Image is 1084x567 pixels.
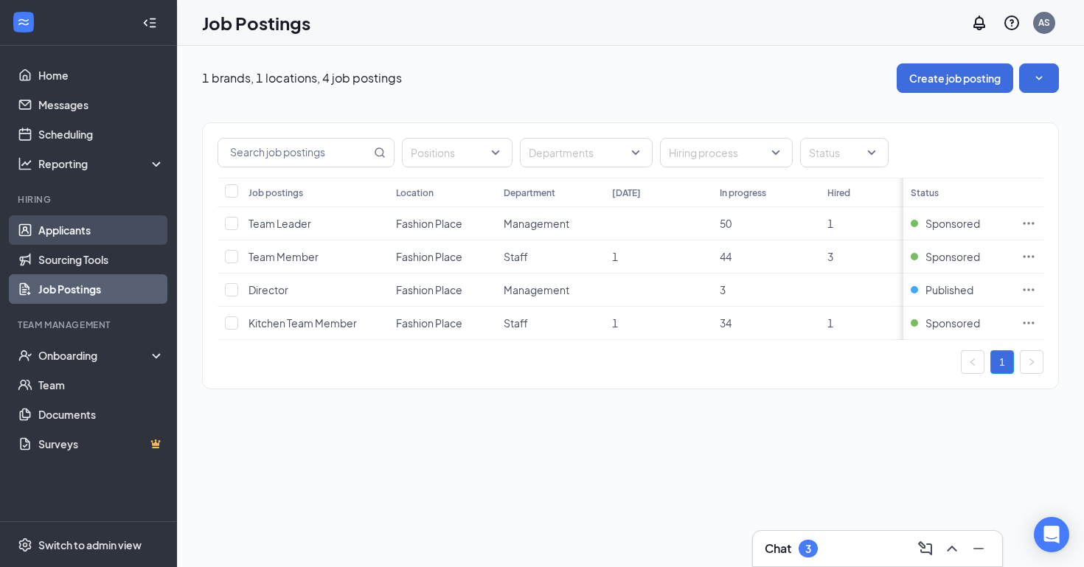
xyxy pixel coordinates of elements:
svg: Settings [18,538,32,552]
button: ComposeMessage [914,537,937,560]
td: Staff [496,307,604,340]
button: left [961,350,984,374]
span: 50 [720,217,732,230]
li: Next Page [1020,350,1043,374]
svg: WorkstreamLogo [16,15,31,29]
span: right [1027,358,1036,366]
div: 3 [805,543,811,555]
a: Documents [38,400,164,429]
svg: ComposeMessage [917,540,934,557]
a: SurveysCrown [38,429,164,459]
a: Team [38,370,164,400]
span: Kitchen Team Member [249,316,357,330]
a: 1 [991,351,1013,373]
svg: Collapse [142,15,157,30]
svg: Notifications [970,14,988,32]
a: Job Postings [38,274,164,304]
span: Sponsored [925,216,980,231]
a: Scheduling [38,119,164,149]
h3: Chat [765,540,791,557]
div: Team Management [18,319,161,331]
div: Department [504,187,555,199]
li: Previous Page [961,350,984,374]
svg: MagnifyingGlass [374,147,386,159]
a: Messages [38,90,164,119]
button: SmallChevronDown [1019,63,1059,93]
svg: Ellipses [1021,316,1036,330]
span: Staff [504,250,528,263]
svg: SmallChevronDown [1032,71,1046,86]
span: Management [504,217,569,230]
span: Team Leader [249,217,311,230]
button: Minimize [967,537,990,560]
td: Fashion Place [389,307,496,340]
button: ChevronUp [940,537,964,560]
svg: UserCheck [18,348,32,363]
li: 1 [990,350,1014,374]
td: Fashion Place [389,240,496,274]
input: Search job postings [218,139,371,167]
a: Applicants [38,215,164,245]
div: Location [396,187,434,199]
div: Open Intercom Messenger [1034,517,1069,552]
button: Create job posting [897,63,1013,93]
a: Home [38,60,164,90]
span: Fashion Place [396,283,462,296]
div: AS [1038,16,1050,29]
td: Staff [496,240,604,274]
svg: Ellipses [1021,249,1036,264]
th: In progress [712,178,820,207]
span: 3 [720,283,726,296]
span: Sponsored [925,316,980,330]
td: Fashion Place [389,207,496,240]
span: Fashion Place [396,217,462,230]
div: Onboarding [38,348,152,363]
span: Fashion Place [396,250,462,263]
p: 1 brands, 1 locations, 4 job postings [202,70,402,86]
a: Sourcing Tools [38,245,164,274]
span: Director [249,283,288,296]
span: Published [925,282,973,297]
svg: QuestionInfo [1003,14,1021,32]
td: Management [496,274,604,307]
span: Sponsored [925,249,980,264]
span: Fashion Place [396,316,462,330]
svg: ChevronUp [943,540,961,557]
div: Switch to admin view [38,538,142,552]
span: Management [504,283,569,296]
svg: Ellipses [1021,282,1036,297]
span: 1 [827,316,833,330]
span: Staff [504,316,528,330]
svg: Minimize [970,540,987,557]
th: Status [903,178,1014,207]
div: Hiring [18,193,161,206]
div: Job postings [249,187,303,199]
span: 3 [827,250,833,263]
th: Hired [820,178,928,207]
svg: Ellipses [1021,216,1036,231]
span: Team Member [249,250,319,263]
span: left [968,358,977,366]
span: 1 [612,250,618,263]
button: right [1020,350,1043,374]
td: Management [496,207,604,240]
span: 1 [612,316,618,330]
span: 44 [720,250,732,263]
svg: Analysis [18,156,32,171]
div: Reporting [38,156,165,171]
span: 1 [827,217,833,230]
span: 34 [720,316,732,330]
h1: Job Postings [202,10,310,35]
td: Fashion Place [389,274,496,307]
th: [DATE] [605,178,712,207]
